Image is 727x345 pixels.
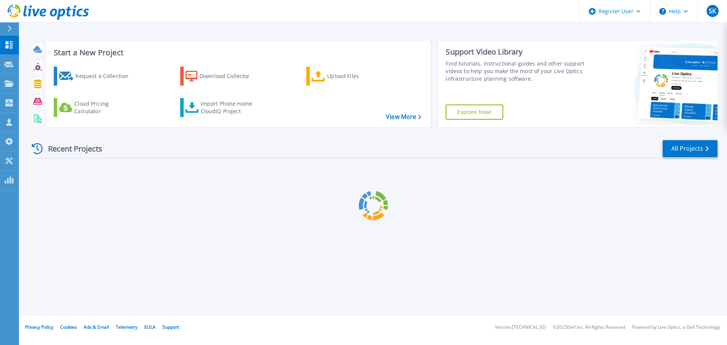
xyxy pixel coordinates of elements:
a: Privacy Policy [25,324,53,330]
a: EULA [144,324,156,330]
a: Download Collector [180,67,265,86]
a: Support [162,324,179,330]
a: Telemetry [116,324,137,330]
div: Recent Projects [29,139,112,158]
div: Upload Files [327,69,388,84]
div: Find tutorials, instructional guides and other support videos to help you make the most of your L... [446,60,588,83]
li: Version: [TECHNICAL_ID] [495,325,546,330]
a: Ads & Email [84,324,109,330]
a: Upload Files [306,67,391,86]
a: Cookies [60,324,77,330]
span: SK [709,8,716,14]
li: © 2025 Dell Inc. All Rights Reserved [553,325,625,330]
div: Request a Collection [75,69,136,84]
li: Powered by Live Optics, a Dell Technology [632,325,720,330]
a: View More [386,113,421,120]
div: Download Collector [200,69,260,84]
div: Import Phone Home CloudIQ Project [201,100,260,115]
a: Explore Now! [446,105,503,120]
a: Request a Collection [54,67,138,86]
div: Cloud Pricing Calculator [74,100,135,115]
a: Cloud Pricing Calculator [54,98,138,117]
h3: Start a New Project [54,48,421,57]
a: All Projects [663,140,718,157]
div: Support Video Library [446,47,588,57]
